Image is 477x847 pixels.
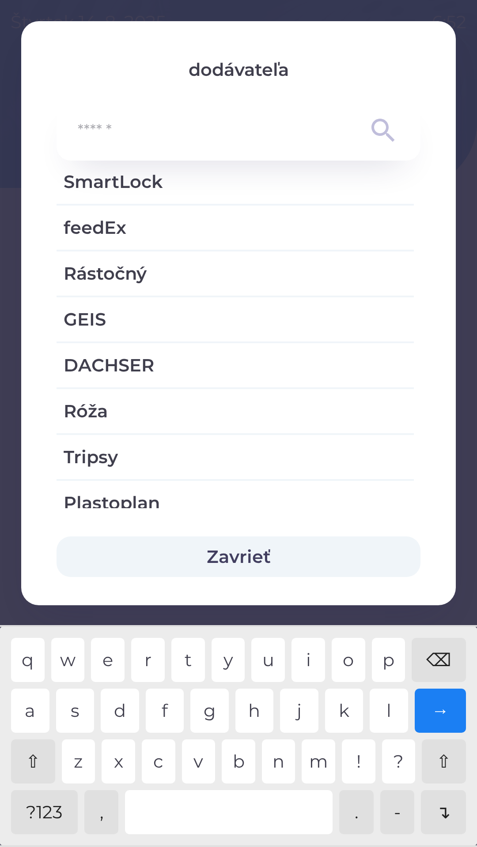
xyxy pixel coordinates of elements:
[57,160,414,204] div: SmartLock
[64,260,407,287] span: Rástočný
[57,481,414,525] div: Plastoplan
[57,206,414,250] div: feedEx
[57,389,414,433] div: Róža
[64,398,407,424] span: Róža
[64,490,407,516] span: Plastoplan
[64,214,407,241] span: feedEx
[64,169,407,195] span: SmartLock
[64,306,407,333] span: GEIS
[57,536,420,577] button: Zavrieť
[57,435,414,479] div: Tripsy
[64,444,407,470] span: Tripsy
[57,343,414,387] div: DACHSER
[57,56,420,83] p: dodávateľa
[57,297,414,341] div: GEIS
[57,251,414,296] div: Rástočný
[64,352,407,379] span: DACHSER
